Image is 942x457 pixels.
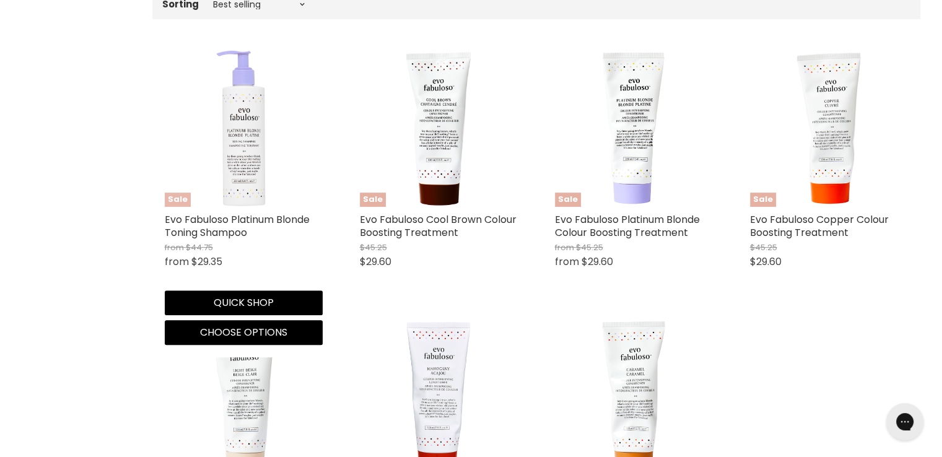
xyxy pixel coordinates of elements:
[360,212,517,240] a: Evo Fabuloso Cool Brown Colour Boosting Treatment
[360,242,387,253] span: $45.25
[165,193,191,207] span: Sale
[880,399,930,445] iframe: Gorgias live chat messenger
[191,255,222,269] span: $29.35
[165,49,323,207] a: Evo Fabuloso Platinum Blonde Toning ShampooSale
[582,255,613,269] span: $29.60
[165,212,310,240] a: Evo Fabuloso Platinum Blonde Toning Shampoo
[165,320,323,345] button: Choose options
[165,290,323,315] button: Quick shop
[165,255,189,269] span: from
[555,49,713,207] img: Evo Fabuloso Platinum Blonde Colour Boosting Treatment
[360,193,386,207] span: Sale
[555,193,581,207] span: Sale
[360,255,391,269] span: $29.60
[750,49,908,207] a: Evo Fabuloso Copper Colour Boosting TreatmentSale
[200,325,287,339] span: Choose options
[750,193,776,207] span: Sale
[750,212,889,240] a: Evo Fabuloso Copper Colour Boosting Treatment
[576,242,603,253] span: $45.25
[165,242,184,253] span: from
[186,242,213,253] span: $44.75
[360,49,518,207] a: Evo Fabuloso Cool Brown Colour Boosting TreatmentSale
[555,242,574,253] span: from
[209,49,277,207] img: Evo Fabuloso Platinum Blonde Toning Shampoo
[404,49,473,207] img: Evo Fabuloso Cool Brown Colour Boosting Treatment
[555,212,700,240] a: Evo Fabuloso Platinum Blonde Colour Boosting Treatment
[750,255,782,269] span: $29.60
[750,49,908,207] img: Evo Fabuloso Copper Colour Boosting Treatment
[555,255,579,269] span: from
[555,49,713,207] a: Evo Fabuloso Platinum Blonde Colour Boosting TreatmentSale
[750,242,777,253] span: $45.25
